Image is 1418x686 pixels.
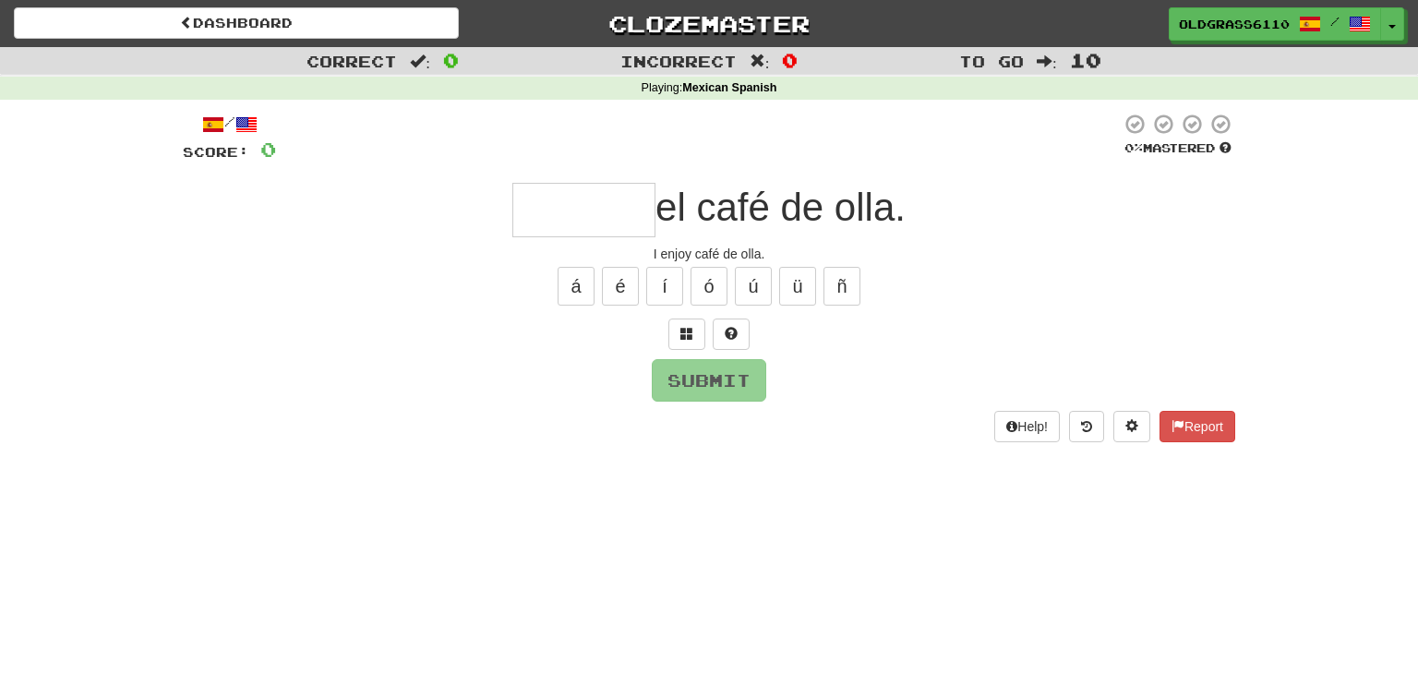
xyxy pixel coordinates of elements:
button: ó [691,267,727,306]
div: I enjoy café de olla. [183,245,1235,263]
button: ñ [823,267,860,306]
span: 0 [782,49,798,71]
button: á [558,267,595,306]
span: 0 [443,49,459,71]
span: / [1330,15,1340,28]
div: Mastered [1121,140,1235,157]
button: Help! [994,411,1060,442]
button: ú [735,267,772,306]
span: el café de olla. [655,186,906,229]
button: ü [779,267,816,306]
button: Switch sentence to multiple choice alt+p [668,319,705,350]
button: Submit [652,359,766,402]
button: Single letter hint - you only get 1 per sentence and score half the points! alt+h [713,319,750,350]
span: Score: [183,144,249,160]
span: 0 [260,138,276,161]
span: Correct [306,52,397,70]
span: OldGrass6110 [1179,16,1290,32]
a: Dashboard [14,7,459,39]
button: Round history (alt+y) [1069,411,1104,442]
a: OldGrass6110 / [1169,7,1381,41]
span: Incorrect [620,52,737,70]
span: : [410,54,430,69]
button: é [602,267,639,306]
div: / [183,113,276,136]
button: Report [1160,411,1235,442]
span: 0 % [1124,140,1143,155]
button: í [646,267,683,306]
strong: Mexican Spanish [682,81,776,94]
span: : [750,54,770,69]
a: Clozemaster [487,7,931,40]
span: To go [959,52,1024,70]
span: : [1037,54,1057,69]
span: 10 [1070,49,1101,71]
